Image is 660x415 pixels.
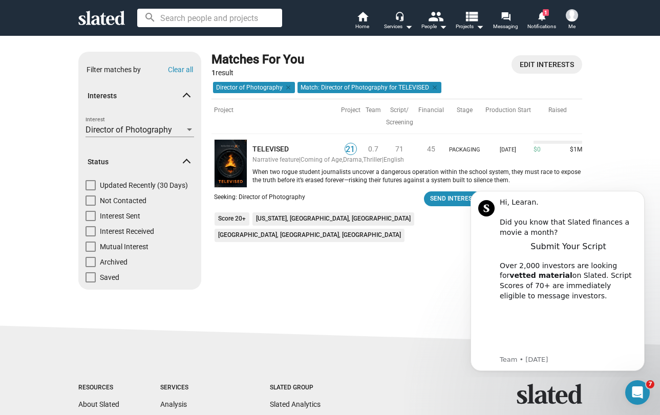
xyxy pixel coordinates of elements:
span: Coming of Age, [301,156,343,163]
mat-icon: clear [283,83,292,92]
div: When two rogue student journalists uncover a dangerous operation within the school system, they m... [252,168,582,185]
iframe: vimeo [45,124,182,186]
th: Stage [446,99,483,134]
span: Not Contacted [100,195,146,206]
span: 21 [345,144,356,155]
span: Notifications [527,20,556,33]
span: 1 [543,9,549,16]
button: Clear all [168,65,193,74]
th: Script/ Screening [384,99,416,134]
mat-icon: arrow_drop_down [437,20,449,33]
p: Message from Team, sent 155w ago [45,173,182,183]
span: Seeking: Director of Photography [214,193,305,201]
span: Drama, [343,156,363,163]
mat-icon: view_list [463,9,478,24]
button: People [416,10,452,33]
span: Home [355,20,369,33]
span: $1M [566,146,582,154]
a: Home [345,10,380,33]
span: Updated Recently (30 Days) [100,180,188,190]
button: Learan KahanovMe [560,7,584,34]
div: Services [160,384,229,392]
a: TELEVISED [252,144,338,154]
th: Raised [534,99,582,134]
div: Interests [78,115,201,146]
th: Team [363,99,384,134]
div: Matches For You [211,52,304,68]
span: 0.7 [368,145,378,153]
span: Interest Sent [100,211,140,221]
span: Mutual Interest [100,242,148,252]
span: | [382,156,384,163]
mat-icon: home [356,10,369,23]
li: Score 20+ [215,212,249,226]
strong: 1 [211,69,216,77]
a: Slated Analytics [270,400,321,408]
button: Services [380,10,416,33]
img: TELEVISED [214,139,247,188]
span: Interests [88,91,184,101]
span: 7 [646,380,654,388]
span: Thriller [363,156,382,163]
span: Edit Interests [520,55,574,74]
li: [US_STATE], [GEOGRAPHIC_DATA], [GEOGRAPHIC_DATA] [252,212,414,226]
div: Send Interest [430,193,476,204]
mat-icon: arrow_drop_down [474,20,486,33]
mat-expansion-panel-header: Status [78,145,201,178]
mat-icon: arrow_drop_down [402,20,415,33]
th: Project [338,99,363,134]
span: Me [568,20,576,33]
mat-icon: clear [429,83,438,92]
span: Director of Photography [86,125,172,135]
span: Archived [100,257,127,267]
th: Project [211,99,252,134]
a: About Slated [78,400,119,408]
button: Projects [452,10,488,33]
iframe: Intercom notifications message [455,182,660,377]
mat-chip: Director of Photography [213,82,295,93]
a: Messaging [488,10,524,33]
mat-icon: forum [501,11,510,21]
mat-icon: headset_mic [395,11,404,20]
td: [DATE] [483,134,534,156]
div: Services [384,20,413,33]
span: English [384,156,404,163]
li: [GEOGRAPHIC_DATA], [GEOGRAPHIC_DATA], [GEOGRAPHIC_DATA] [215,229,404,242]
div: Resources [78,384,119,392]
button: Send Interest [424,191,482,206]
th: Financial [416,99,446,134]
a: Open profile page - Settings dialog [512,55,582,74]
th: Production Start [483,99,534,134]
div: Slated Group [270,384,339,392]
div: Status [78,180,201,288]
span: Projects [456,20,484,33]
span: $0 [534,146,541,154]
mat-chip: Match: Director of Photography for TELEVISED [297,82,441,93]
input: Search people and projects [137,9,282,27]
a: Analysis [160,400,187,408]
img: Learan Kahanov [566,9,578,21]
div: Filter matches by [87,65,141,75]
td: Packaging [446,134,483,156]
a: 1Notifications [524,10,560,33]
span: Status [88,157,184,167]
span: result [211,69,233,77]
mat-expansion-panel-header: Interests [78,80,201,113]
mat-icon: people [428,9,442,24]
span: 71 [395,145,403,153]
span: Saved [100,272,119,282]
span: Narrative feature | [252,156,301,163]
span: Interest Received [100,226,154,236]
div: People [421,20,447,33]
